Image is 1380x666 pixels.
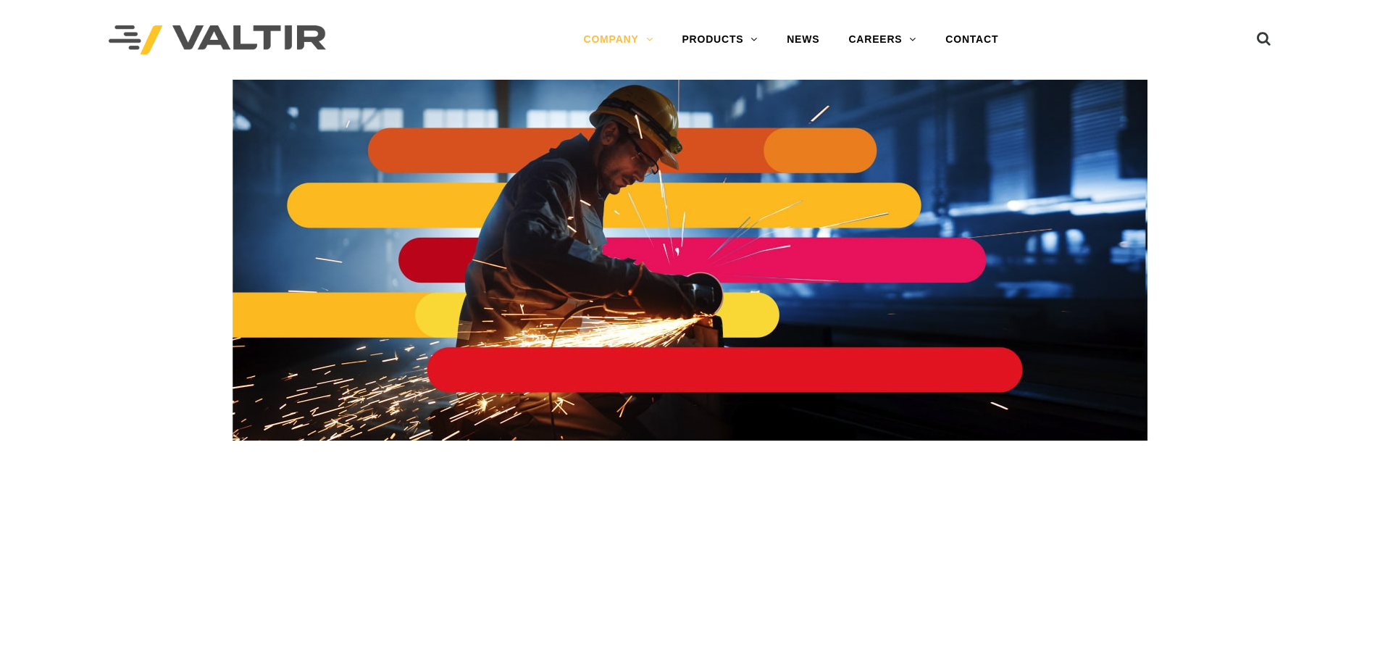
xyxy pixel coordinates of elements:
a: COMPANY [569,25,667,54]
a: PRODUCTS [667,25,772,54]
img: Valtir [109,25,326,55]
a: CONTACT [931,25,1013,54]
a: NEWS [772,25,834,54]
a: CAREERS [834,25,931,54]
